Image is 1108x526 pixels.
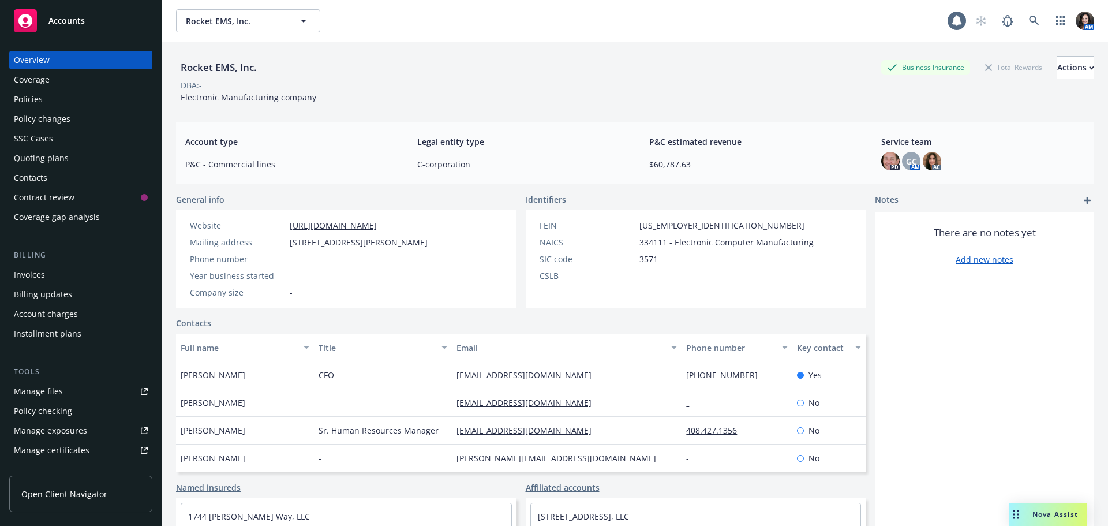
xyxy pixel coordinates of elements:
span: Sr. Human Resources Manager [319,424,439,437]
div: Email [456,342,664,354]
div: Manage files [14,382,63,401]
span: P&C - Commercial lines [185,158,389,170]
button: Email [452,334,682,361]
span: Legal entity type [417,136,621,148]
a: [EMAIL_ADDRESS][DOMAIN_NAME] [456,397,601,408]
button: Actions [1057,56,1094,79]
div: Tools [9,366,152,378]
a: Overview [9,51,152,69]
span: $60,787.63 [649,158,853,170]
a: [PERSON_NAME][EMAIL_ADDRESS][DOMAIN_NAME] [456,453,665,464]
a: Contacts [9,169,152,187]
a: Manage files [9,382,152,401]
div: SIC code [540,253,635,265]
div: Manage certificates [14,441,89,460]
span: [PERSON_NAME] [181,424,245,437]
div: Contacts [14,169,47,187]
div: Drag to move [1009,503,1023,526]
span: No [808,397,819,409]
span: 334111 - Electronic Computer Manufacturing [639,236,814,248]
span: GC [906,155,917,167]
span: - [319,397,321,409]
div: Coverage gap analysis [14,208,100,226]
div: Coverage [14,70,50,89]
span: C-corporation [417,158,621,170]
div: NAICS [540,236,635,248]
a: Coverage [9,70,152,89]
div: Company size [190,286,285,299]
a: Named insureds [176,482,241,494]
a: [EMAIL_ADDRESS][DOMAIN_NAME] [456,425,601,436]
div: Title [319,342,435,354]
a: - [686,397,698,408]
div: DBA: - [181,79,202,91]
span: Accounts [48,16,85,25]
div: Total Rewards [979,60,1048,74]
div: Mailing address [190,236,285,248]
div: Website [190,219,285,232]
div: FEIN [540,219,635,232]
div: Phone number [686,342,774,354]
a: Installment plans [9,324,152,343]
div: Policies [14,90,43,109]
span: Service team [881,136,1085,148]
a: 1744 [PERSON_NAME] Way, LLC [188,511,310,522]
a: SSC Cases [9,129,152,148]
span: Electronic Manufacturing company [181,92,316,103]
a: Policies [9,90,152,109]
div: Contract review [14,188,74,207]
div: Manage claims [14,461,72,479]
div: Policy checking [14,402,72,420]
span: General info [176,193,224,206]
a: Invoices [9,266,152,284]
button: Key contact [792,334,866,361]
span: There are no notes yet [934,226,1036,240]
div: Quoting plans [14,149,69,167]
img: photo [1076,12,1094,30]
div: Billing [9,249,152,261]
a: Quoting plans [9,149,152,167]
a: Policy checking [9,402,152,420]
span: Nova Assist [1032,509,1078,519]
span: [STREET_ADDRESS][PERSON_NAME] [290,236,428,248]
a: [STREET_ADDRESS], LLC [538,511,629,522]
button: Rocket EMS, Inc. [176,9,320,32]
div: Year business started [190,270,285,282]
div: Business Insurance [881,60,970,74]
span: - [290,270,293,282]
div: Key contact [797,342,848,354]
button: Phone number [682,334,792,361]
a: 408.427.1356 [686,425,746,436]
a: Contacts [176,317,211,329]
a: Manage exposures [9,421,152,440]
button: Nova Assist [1009,503,1087,526]
span: Open Client Navigator [21,488,107,500]
a: - [686,453,698,464]
a: add [1080,193,1094,207]
span: 3571 [639,253,658,265]
a: Search [1023,9,1046,32]
span: Rocket EMS, Inc. [186,15,286,27]
div: Policy changes [14,110,70,128]
a: [PHONE_NUMBER] [686,370,767,380]
div: SSC Cases [14,129,53,148]
a: [URL][DOMAIN_NAME] [290,220,377,231]
span: Yes [808,369,822,381]
span: CFO [319,369,334,381]
div: Installment plans [14,324,81,343]
div: Billing updates [14,285,72,304]
span: [PERSON_NAME] [181,397,245,409]
img: photo [881,152,900,170]
a: Coverage gap analysis [9,208,152,226]
button: Full name [176,334,314,361]
button: Title [314,334,452,361]
a: Accounts [9,5,152,37]
img: photo [923,152,941,170]
span: [US_EMPLOYER_IDENTIFICATION_NUMBER] [639,219,804,232]
a: [EMAIL_ADDRESS][DOMAIN_NAME] [456,370,601,380]
div: Invoices [14,266,45,284]
a: Affiliated accounts [526,482,600,494]
span: Notes [875,193,899,207]
div: Rocket EMS, Inc. [176,60,261,75]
